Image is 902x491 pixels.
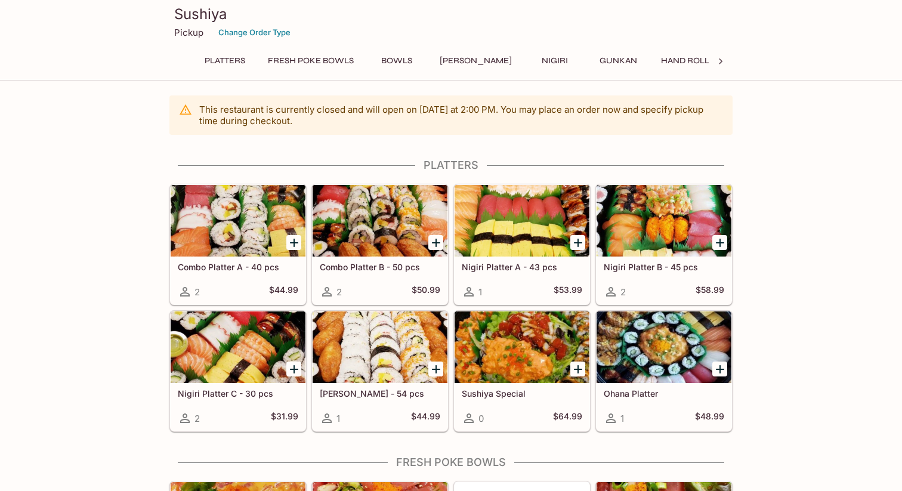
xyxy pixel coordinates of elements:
[313,311,447,383] div: Maki Platter - 54 pcs
[174,27,203,38] p: Pickup
[596,311,732,431] a: Ohana Platter1$48.99
[570,235,585,250] button: Add Nigiri Platter A - 43 pcs
[433,53,518,69] button: [PERSON_NAME]
[178,262,298,272] h5: Combo Platter A - 40 pcs
[454,311,590,431] a: Sushiya Special0$64.99
[428,362,443,376] button: Add Maki Platter - 54 pcs
[213,23,296,42] button: Change Order Type
[604,262,724,272] h5: Nigiri Platter B - 45 pcs
[591,53,645,69] button: Gunkan
[411,411,440,425] h5: $44.99
[597,311,731,383] div: Ohana Platter
[171,185,305,257] div: Combo Platter A - 40 pcs
[695,411,724,425] h5: $48.99
[604,388,724,399] h5: Ohana Platter
[478,413,484,424] span: 0
[170,184,306,305] a: Combo Platter A - 40 pcs2$44.99
[554,285,582,299] h5: $53.99
[455,311,589,383] div: Sushiya Special
[570,362,585,376] button: Add Sushiya Special
[712,235,727,250] button: Add Nigiri Platter B - 45 pcs
[412,285,440,299] h5: $50.99
[194,286,200,298] span: 2
[271,411,298,425] h5: $31.99
[336,286,342,298] span: 2
[696,285,724,299] h5: $58.99
[286,235,301,250] button: Add Combo Platter A - 40 pcs
[597,185,731,257] div: Nigiri Platter B - 45 pcs
[654,53,716,69] button: Hand Roll
[620,413,624,424] span: 1
[553,411,582,425] h5: $64.99
[313,185,447,257] div: Combo Platter B - 50 pcs
[320,262,440,272] h5: Combo Platter B - 50 pcs
[596,184,732,305] a: Nigiri Platter B - 45 pcs2$58.99
[528,53,582,69] button: Nigiri
[312,311,448,431] a: [PERSON_NAME] - 54 pcs1$44.99
[336,413,340,424] span: 1
[169,159,733,172] h4: Platters
[170,311,306,431] a: Nigiri Platter C - 30 pcs2$31.99
[174,5,728,23] h3: Sushiya
[286,362,301,376] button: Add Nigiri Platter C - 30 pcs
[320,388,440,399] h5: [PERSON_NAME] - 54 pcs
[620,286,626,298] span: 2
[455,185,589,257] div: Nigiri Platter A - 43 pcs
[169,456,733,469] h4: FRESH Poke Bowls
[454,184,590,305] a: Nigiri Platter A - 43 pcs1$53.99
[269,285,298,299] h5: $44.99
[171,311,305,383] div: Nigiri Platter C - 30 pcs
[198,53,252,69] button: Platters
[370,53,424,69] button: Bowls
[712,362,727,376] button: Add Ohana Platter
[462,388,582,399] h5: Sushiya Special
[462,262,582,272] h5: Nigiri Platter A - 43 pcs
[428,235,443,250] button: Add Combo Platter B - 50 pcs
[478,286,482,298] span: 1
[261,53,360,69] button: FRESH Poke Bowls
[178,388,298,399] h5: Nigiri Platter C - 30 pcs
[199,104,723,126] p: This restaurant is currently closed and will open on [DATE] at 2:00 PM . You may place an order n...
[194,413,200,424] span: 2
[312,184,448,305] a: Combo Platter B - 50 pcs2$50.99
